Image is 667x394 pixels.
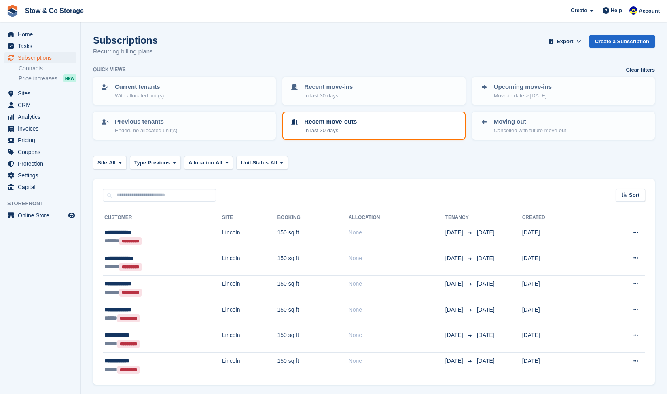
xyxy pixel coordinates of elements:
[18,40,66,52] span: Tasks
[18,146,66,158] span: Coupons
[349,211,445,224] th: Allocation
[18,29,66,40] span: Home
[571,6,587,15] span: Create
[277,224,348,250] td: 150 sq ft
[93,47,158,56] p: Recurring billing plans
[445,211,474,224] th: Tenancy
[222,211,277,224] th: Site
[115,82,164,92] p: Current tenants
[19,65,76,72] a: Contracts
[277,211,348,224] th: Booking
[4,170,76,181] a: menu
[93,156,127,169] button: Site: All
[4,158,76,169] a: menu
[4,111,76,122] a: menu
[473,78,654,104] a: Upcoming move-ins Move-in date > [DATE]
[188,159,216,167] span: Allocation:
[445,228,465,237] span: [DATE]
[629,6,637,15] img: Rob Good-Stephenson
[277,301,348,327] td: 150 sq ft
[18,123,66,134] span: Invoices
[4,123,76,134] a: menu
[94,78,275,104] a: Current tenants With allocated unit(s)
[639,7,660,15] span: Account
[494,82,552,92] p: Upcoming move-ins
[115,92,164,100] p: With allocated unit(s)
[94,112,275,139] a: Previous tenants Ended, no allocated unit(s)
[4,40,76,52] a: menu
[522,224,593,250] td: [DATE]
[222,250,277,276] td: Lincoln
[277,250,348,276] td: 150 sq ft
[19,74,76,83] a: Price increases NEW
[304,126,357,135] p: In last 30 days
[22,4,87,17] a: Stow & Go Storage
[134,159,148,167] span: Type:
[494,126,566,135] p: Cancelled with future move-out
[477,229,495,236] span: [DATE]
[626,66,655,74] a: Clear filters
[4,29,76,40] a: menu
[97,159,109,167] span: Site:
[522,211,593,224] th: Created
[18,88,66,99] span: Sites
[4,135,76,146] a: menu
[547,35,583,48] button: Export
[522,276,593,301] td: [DATE]
[222,327,277,353] td: Lincoln
[445,331,465,339] span: [DATE]
[611,6,622,15] span: Help
[477,255,495,261] span: [DATE]
[18,111,66,122] span: Analytics
[277,353,348,378] td: 150 sq ft
[63,74,76,82] div: NEW
[445,357,465,365] span: [DATE]
[349,228,445,237] div: None
[222,276,277,301] td: Lincoln
[18,135,66,146] span: Pricing
[277,276,348,301] td: 150 sq ft
[18,210,66,221] span: Online Store
[4,88,76,99] a: menu
[445,280,465,288] span: [DATE]
[222,301,277,327] td: Lincoln
[18,170,66,181] span: Settings
[18,181,66,193] span: Capital
[304,82,353,92] p: Recent move-ins
[7,200,80,208] span: Storefront
[93,35,158,46] h1: Subscriptions
[629,191,639,199] span: Sort
[93,66,126,73] h6: Quick views
[222,224,277,250] td: Lincoln
[522,327,593,353] td: [DATE]
[4,99,76,111] a: menu
[589,35,655,48] a: Create a Subscription
[184,156,233,169] button: Allocation: All
[283,112,464,139] a: Recent move-outs In last 30 days
[494,117,566,126] p: Moving out
[270,159,277,167] span: All
[473,112,654,139] a: Moving out Cancelled with future move-out
[67,211,76,220] a: Preview store
[4,181,76,193] a: menu
[283,78,464,104] a: Recent move-ins In last 30 days
[349,254,445,263] div: None
[115,126,178,135] p: Ended, no allocated unit(s)
[304,92,353,100] p: In last 30 days
[522,353,593,378] td: [DATE]
[4,52,76,63] a: menu
[18,158,66,169] span: Protection
[349,331,445,339] div: None
[277,327,348,353] td: 150 sq ft
[349,357,445,365] div: None
[477,280,495,287] span: [DATE]
[445,254,465,263] span: [DATE]
[349,280,445,288] div: None
[477,332,495,338] span: [DATE]
[477,358,495,364] span: [DATE]
[349,306,445,314] div: None
[6,5,19,17] img: stora-icon-8386f47178a22dfd0bd8f6a31ec36ba5ce8667c1dd55bd0f319d3a0aa187defe.svg
[109,159,116,167] span: All
[216,159,222,167] span: All
[18,99,66,111] span: CRM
